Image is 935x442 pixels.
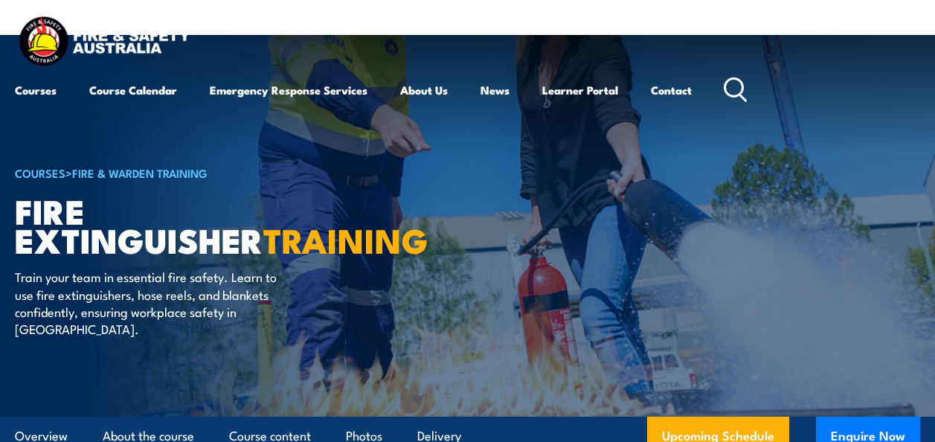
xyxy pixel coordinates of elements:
[15,196,382,254] h1: Fire Extinguisher
[15,268,286,338] p: Train your team in essential fire safety. Learn to use fire extinguishers, hose reels, and blanke...
[15,164,65,181] a: COURSES
[72,164,208,181] a: Fire & Warden Training
[210,72,367,108] a: Emergency Response Services
[263,214,428,265] strong: TRAINING
[89,72,177,108] a: Course Calendar
[651,72,692,108] a: Contact
[15,72,57,108] a: Courses
[400,72,448,108] a: About Us
[481,72,510,108] a: News
[542,72,618,108] a: Learner Portal
[15,164,382,182] h6: >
